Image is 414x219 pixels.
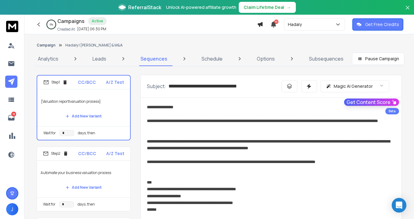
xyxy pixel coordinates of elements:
[89,51,110,66] a: Leads
[41,164,127,181] p: Automate your business valuation process
[352,18,403,31] button: Get Free Credits
[239,2,296,13] button: Claim Lifetime Deal→
[309,55,343,62] p: Subsequences
[305,51,347,66] a: Subsequences
[287,4,291,10] span: →
[61,110,107,122] button: Add New Variant
[6,203,18,215] button: J
[202,55,223,62] p: Schedule
[274,20,278,24] span: 50
[37,43,56,48] button: Campaign
[61,181,107,194] button: Add New Variant
[78,202,95,207] p: days, then
[57,17,85,25] h1: Campaigns
[41,93,126,110] p: {Valuation report|valuation process}
[93,55,106,62] p: Leads
[78,79,96,85] p: CC/BCC
[198,51,226,66] a: Schedule
[65,43,123,48] p: Hadaly | [PERSON_NAME] & M&A
[106,79,124,85] p: A/Z Test
[77,27,106,32] p: [DATE] 06:30 PM
[288,21,304,28] p: Hadaly
[50,23,53,26] p: 0 %
[147,83,166,90] p: Subject:
[43,151,68,156] div: Step 2
[38,55,58,62] p: Analytics
[334,83,373,89] p: Magic AI Generator
[37,147,131,211] li: Step2CC/BCCA/Z TestAutomate your business valuation processAdd New VariantWait fordays, then
[5,112,17,124] a: 38
[321,80,389,92] button: Magic AI Generator
[11,112,16,117] p: 38
[78,131,95,135] p: days, then
[140,55,167,62] p: Sequences
[37,75,131,140] li: Step1CC/BCCA/Z Test{Valuation report|valuation process}Add New VariantWait fordays, then
[404,4,412,18] button: Close banner
[106,150,124,157] p: A/Z Test
[166,4,236,10] p: Unlock AI-powered affiliate growth
[34,51,62,66] a: Analytics
[257,55,275,62] p: Options
[43,131,56,135] p: Wait for
[392,198,406,213] div: Open Intercom Messenger
[365,21,399,28] p: Get Free Credits
[128,4,161,11] span: ReferralStack
[88,17,107,25] div: Active
[385,108,399,114] div: Beta
[57,27,76,32] p: Created At:
[78,150,96,157] p: CC/BCC
[137,51,171,66] a: Sequences
[344,98,399,106] button: Get Content Score
[43,202,56,207] p: Wait for
[43,80,68,85] div: Step 1
[253,51,278,66] a: Options
[352,53,404,65] button: Pause Campaign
